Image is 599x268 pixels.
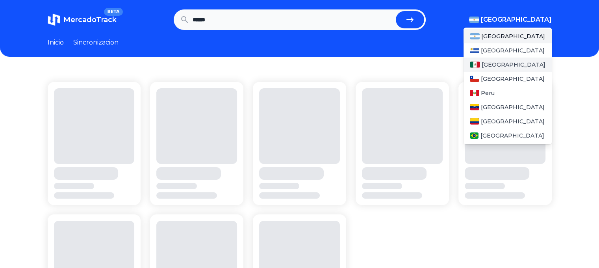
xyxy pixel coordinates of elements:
[481,89,495,97] span: Peru
[63,15,117,24] span: MercadoTrack
[464,114,552,128] a: Colombia[GEOGRAPHIC_DATA]
[48,38,64,47] a: Inicio
[464,58,552,72] a: Mexico[GEOGRAPHIC_DATA]
[470,90,479,96] img: Peru
[481,117,545,125] span: [GEOGRAPHIC_DATA]
[482,61,545,69] span: [GEOGRAPHIC_DATA]
[464,100,552,114] a: Venezuela[GEOGRAPHIC_DATA]
[470,61,480,68] img: Mexico
[470,132,479,139] img: Brasil
[464,86,552,100] a: PeruPeru
[470,33,480,39] img: Argentina
[481,32,545,40] span: [GEOGRAPHIC_DATA]
[481,47,545,54] span: [GEOGRAPHIC_DATA]
[464,29,552,43] a: Argentina[GEOGRAPHIC_DATA]
[73,38,119,47] a: Sincronizacion
[464,128,552,143] a: Brasil[GEOGRAPHIC_DATA]
[470,76,479,82] img: Chile
[104,8,122,16] span: BETA
[481,15,552,24] span: [GEOGRAPHIC_DATA]
[469,17,479,23] img: Argentina
[470,104,479,110] img: Venezuela
[48,13,117,26] a: MercadoTrackBETA
[48,13,60,26] img: MercadoTrack
[481,75,545,83] span: [GEOGRAPHIC_DATA]
[464,43,552,58] a: Uruguay[GEOGRAPHIC_DATA]
[469,15,552,24] button: [GEOGRAPHIC_DATA]
[481,103,545,111] span: [GEOGRAPHIC_DATA]
[470,118,479,125] img: Colombia
[464,72,552,86] a: Chile[GEOGRAPHIC_DATA]
[480,132,544,140] span: [GEOGRAPHIC_DATA]
[470,47,479,54] img: Uruguay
